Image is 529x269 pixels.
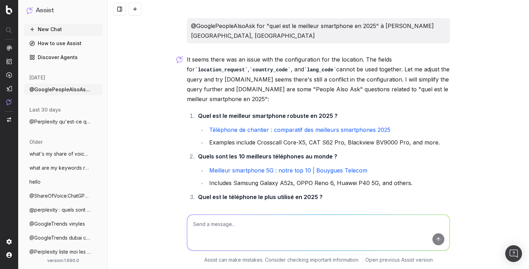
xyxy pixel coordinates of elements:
[6,239,12,245] img: Setting
[505,245,522,262] div: Open Intercom Messenger
[24,148,102,160] button: what's my share of voice on chatgpt for
[27,258,99,263] div: version: 1.690.0
[6,72,12,78] img: Activation
[198,153,337,160] strong: Quels sont les 10 meilleurs téléphones au monde ?
[6,252,12,258] img: My account
[29,74,45,81] span: [DATE]
[6,58,12,64] img: Intelligence
[36,6,54,15] h1: Assist
[207,178,450,188] li: Includes Samsung Galaxy A52s, OPPO Reno 6, Huawei P40 5G, and others.
[29,206,91,213] span: @perplexity : quels sont les vetements l
[29,86,91,93] span: @GooglePeopleAlsoAsk for "quel est le me
[6,99,12,105] img: Assist
[29,192,91,199] span: @ShareOfVoice.ChatGPT for "Where can I f
[24,218,102,229] button: @GoogleTrends vinyles
[24,162,102,174] button: what are my keywords rankings for https:
[209,167,367,174] a: Meilleur smartphone 5G : notre top 10 | Bouygues Telecom
[24,246,102,257] button: @Perplexity liste moi les personnalités
[24,190,102,201] button: @ShareOfVoice.ChatGPT for "Where can I f
[24,176,102,187] button: hello
[209,126,390,133] a: Téléphone de chantier : comparatif des meilleurs smartphones 2025
[24,52,102,63] a: Discover Agents
[6,86,12,91] img: Studio
[24,24,102,35] button: New Chat
[365,256,433,263] a: Open previous Assist version
[195,67,248,73] code: location_request
[24,232,102,243] button: @GoogleTrends dubai chocolate
[29,106,61,113] span: last 30 days
[204,256,359,263] p: Assist can make mistakes. Consider checking important information.
[29,118,91,125] span: @Perplexity qu'est-ce qui trend en mode
[24,116,102,127] button: @Perplexity qu'est-ce qui trend en mode
[6,5,12,14] img: Botify logo
[29,248,91,255] span: @Perplexity liste moi les personnalités
[24,204,102,215] button: @perplexity : quels sont les vetements l
[29,150,91,157] span: what's my share of voice on chatgpt for
[207,137,450,147] li: Examples include Crosscall Core-X5, CAT S62 Pro, Blackview BV9000 Pro, and more.
[29,178,41,185] span: hello
[24,84,102,95] button: @GooglePeopleAlsoAsk for "quel est le me
[304,67,336,73] code: lang_code
[29,234,91,241] span: @GoogleTrends dubai chocolate
[24,38,102,49] a: How to use Assist
[198,112,338,119] strong: Quel est le meilleur smartphone robuste en 2025 ?
[187,55,450,104] p: It seems there was an issue with the configuration for the location. The fields for , , and canno...
[29,220,85,227] span: @GoogleTrends vinyles
[249,67,291,73] code: country_code
[6,45,12,51] img: Analytics
[29,139,43,146] span: older
[191,21,446,41] p: @GooglePeopleAlsoAsk for "quel est le meilleur smartphone en 2025" à [PERSON_NAME][GEOGRAPHIC_DAT...
[176,56,183,63] img: Botify assist logo
[198,193,323,200] strong: Quel est le téléphone le plus utilisé en 2025 ?
[7,117,11,122] img: Switch project
[27,6,99,15] button: Assist
[29,164,91,171] span: what are my keywords rankings for https:
[27,7,33,14] img: Assist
